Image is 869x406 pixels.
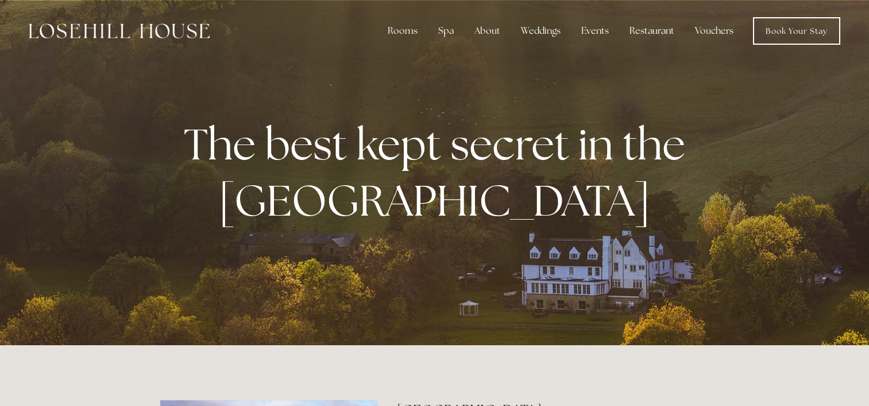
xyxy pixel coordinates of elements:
[512,19,570,42] div: Weddings
[753,17,840,45] a: Book Your Stay
[429,19,463,42] div: Spa
[184,116,694,228] strong: The best kept secret in the [GEOGRAPHIC_DATA]
[465,19,509,42] div: About
[686,19,743,42] a: Vouchers
[620,19,683,42] div: Restaurant
[29,24,210,38] img: Losehill House
[572,19,618,42] div: Events
[379,19,427,42] div: Rooms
